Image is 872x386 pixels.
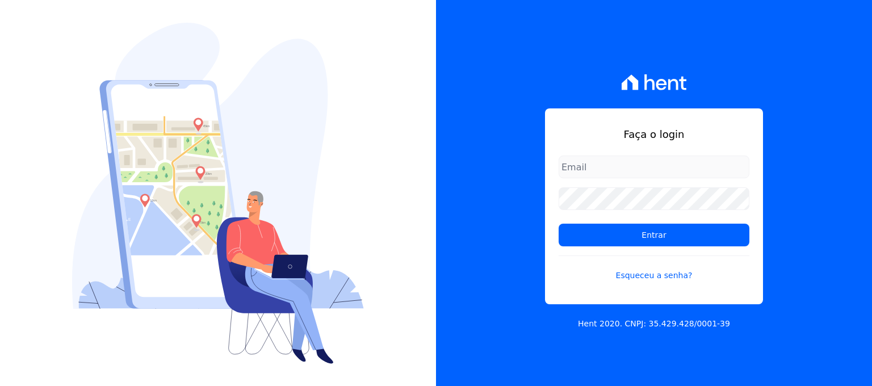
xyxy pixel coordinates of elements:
[559,255,749,282] a: Esqueceu a senha?
[559,156,749,178] input: Email
[578,318,730,330] p: Hent 2020. CNPJ: 35.429.428/0001-39
[72,23,364,364] img: Login
[559,224,749,246] input: Entrar
[559,127,749,142] h1: Faça o login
